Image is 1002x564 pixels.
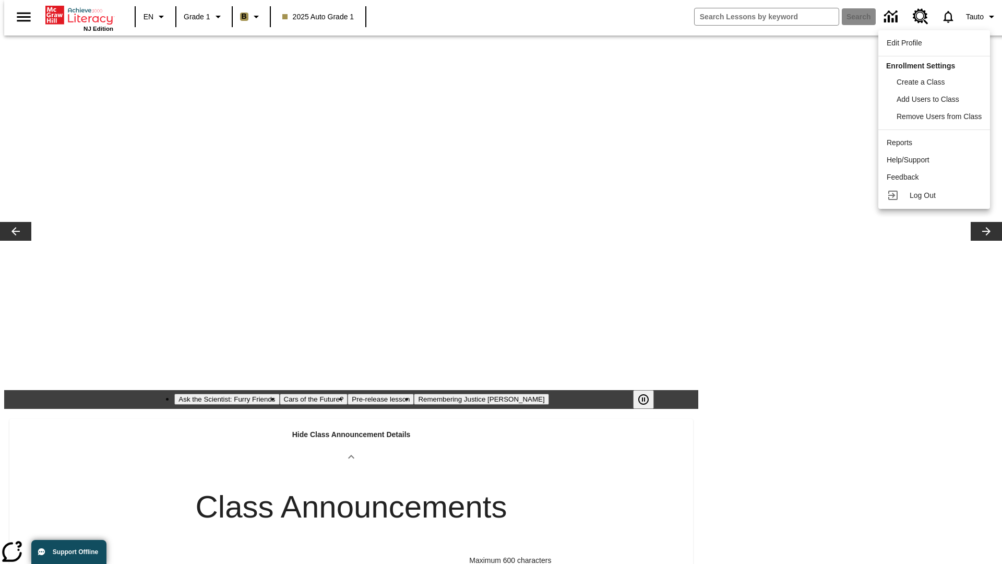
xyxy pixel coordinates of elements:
span: Help/Support [887,156,929,164]
span: Feedback [887,173,918,181]
span: Remove Users from Class [897,112,982,121]
span: Edit Profile [887,39,922,47]
span: Add Users to Class [897,95,959,103]
body: Maximum 600 characters Press Escape to exit toolbar Press Alt + F10 to reach toolbar [4,8,152,27]
span: Log Out [910,191,936,199]
p: Class Announcements attachment at [DATE] 7:43:55 AM [4,8,152,27]
span: Reports [887,138,912,147]
span: Create a Class [897,78,945,86]
span: Enrollment Settings [886,62,955,70]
